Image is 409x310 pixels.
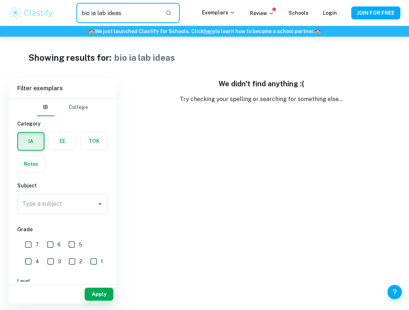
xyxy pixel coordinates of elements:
[101,257,103,265] span: 1
[89,28,95,34] span: 🏫
[122,95,400,104] p: Try checking your spelling or searching for something else...
[36,241,39,249] span: 7
[288,10,309,16] a: Schools
[315,28,321,34] span: 🏫
[114,51,175,64] h1: bio ia lab ideas
[122,78,400,89] h5: We didn't find anything :(
[387,285,402,299] button: Help and Feedback
[323,10,337,16] a: Login
[28,51,112,64] h1: Showing results for:
[85,288,113,301] button: Apply
[17,277,108,285] h6: Level
[81,132,107,150] button: TOK
[79,241,82,249] span: 5
[58,257,61,265] span: 3
[202,9,235,17] p: Exemplars
[17,120,108,128] h6: Category
[69,99,88,116] button: College
[95,199,105,209] button: Open
[9,6,54,20] img: Clastify logo
[37,99,88,116] div: Filter type choice
[351,6,400,19] button: JOIN FOR FREE
[9,78,116,99] h6: Filter exemplars
[37,99,54,116] button: IB
[49,132,76,150] button: EE
[18,133,44,150] button: IA
[76,3,160,23] input: Search for any exemplars...
[36,257,39,265] span: 4
[17,182,108,190] h6: Subject
[57,241,61,249] span: 6
[250,9,274,17] p: Review
[79,257,82,265] span: 2
[204,28,215,34] a: here
[17,225,108,233] h6: Grade
[1,27,408,35] h6: We just launched Clastify for Schools. Click to learn how to become a school partner.
[18,155,44,173] button: Notes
